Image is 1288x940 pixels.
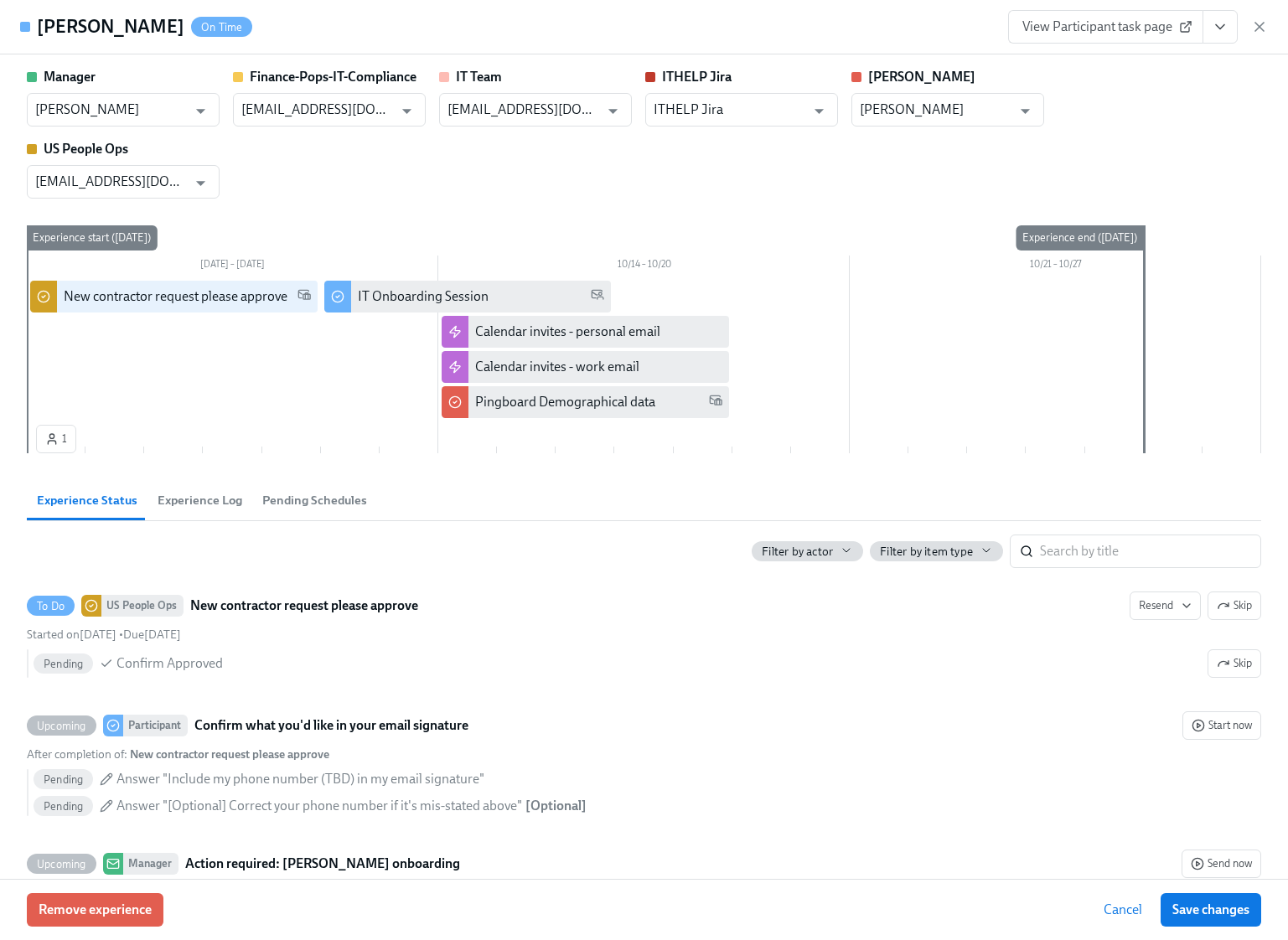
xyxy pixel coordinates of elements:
[34,773,93,786] span: Pending
[752,541,863,561] button: Filter by actor
[185,854,460,874] strong: Action required: [PERSON_NAME] onboarding
[438,256,850,277] div: 10/14 – 10/20
[850,256,1261,277] div: 10/21 – 10/27
[358,287,489,306] div: IT Onboarding Session
[116,654,223,673] span: Confirm Approved
[27,720,96,732] span: Upcoming
[1217,597,1252,614] span: Skip
[27,746,329,762] div: After completion of :
[1040,535,1261,568] input: Search by title
[394,98,420,124] button: Open
[44,141,128,157] strong: US People Ops
[64,287,287,306] div: New contractor request please approve
[27,256,438,277] div: [DATE] – [DATE]
[158,491,242,510] span: Experience Log
[26,225,158,250] div: Experience start ([DATE])
[1217,655,1252,672] span: Skip
[116,770,484,788] span: Answer "Include my phone number (TBD) in my email signature"
[1092,893,1154,927] button: Cancel
[1139,597,1192,614] span: Resend
[1012,98,1038,124] button: Open
[1182,850,1261,878] button: UpcomingManagerAction required: [PERSON_NAME] onboardingAfter completion of: New contractor reque...
[868,69,975,85] strong: [PERSON_NAME]
[191,21,252,34] span: On Time
[297,287,311,307] span: Work Email
[190,596,418,616] strong: New contractor request please approve
[123,628,181,642] span: Sunday, October 12th 2025, 6:00 pm
[1203,10,1238,44] button: View task page
[600,98,626,124] button: Open
[194,715,468,736] strong: Confirm what you'd like in your email signature
[37,14,184,39] h4: [PERSON_NAME]
[1008,10,1203,44] a: View Participant task page
[188,98,214,124] button: Open
[250,69,416,85] strong: Finance-Pops-IT-Compliance
[1208,649,1261,678] button: To DoUS People OpsNew contractor request please approveResendSkipStarted on[DATE] •Due[DATE] Pend...
[456,69,502,85] strong: IT Team
[44,69,96,85] strong: Manager
[39,901,152,918] span: Remove experience
[101,595,184,617] div: US People Ops
[123,715,188,736] div: Participant
[1192,717,1252,734] span: Start now
[1016,225,1144,250] div: Experience end ([DATE])
[1022,18,1189,35] span: View Participant task page
[591,287,604,307] span: Personal Email
[475,358,639,376] div: Calendar invites - work email
[1172,901,1249,918] span: Save changes
[1182,711,1261,740] button: UpcomingParticipantConfirm what you'd like in your email signatureAfter completion of: New contra...
[27,627,181,643] div: •
[27,858,96,870] span: Upcoming
[709,393,722,412] span: Work Email
[34,800,93,813] span: Pending
[1191,855,1252,872] span: Send now
[525,797,587,815] div: [ Optional ]
[1104,901,1142,918] span: Cancel
[27,628,116,642] span: Tuesday, October 7th 2025, 6:01 pm
[1208,591,1261,620] button: To DoUS People OpsNew contractor request please approveResendStarted on[DATE] •Due[DATE] PendingC...
[870,541,1003,561] button: Filter by item type
[475,393,655,411] div: Pingboard Demographical data
[34,658,93,670] span: Pending
[123,853,178,875] div: Manager
[880,544,973,560] span: Filter by item type
[1161,893,1261,927] button: Save changes
[37,491,137,510] span: Experience Status
[188,170,214,196] button: Open
[130,747,329,762] strong: New contractor request please approve
[27,893,163,927] button: Remove experience
[27,600,75,612] span: To Do
[662,69,732,85] strong: ITHELP Jira
[116,797,522,815] span: Answer "[Optional] Correct your phone number if it's mis-stated above"
[1130,591,1201,620] button: To DoUS People OpsNew contractor request please approveSkipStarted on[DATE] •Due[DATE] PendingCon...
[475,323,660,341] div: Calendar invites - personal email
[762,544,833,560] span: Filter by actor
[806,98,832,124] button: Open
[262,491,367,510] span: Pending Schedules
